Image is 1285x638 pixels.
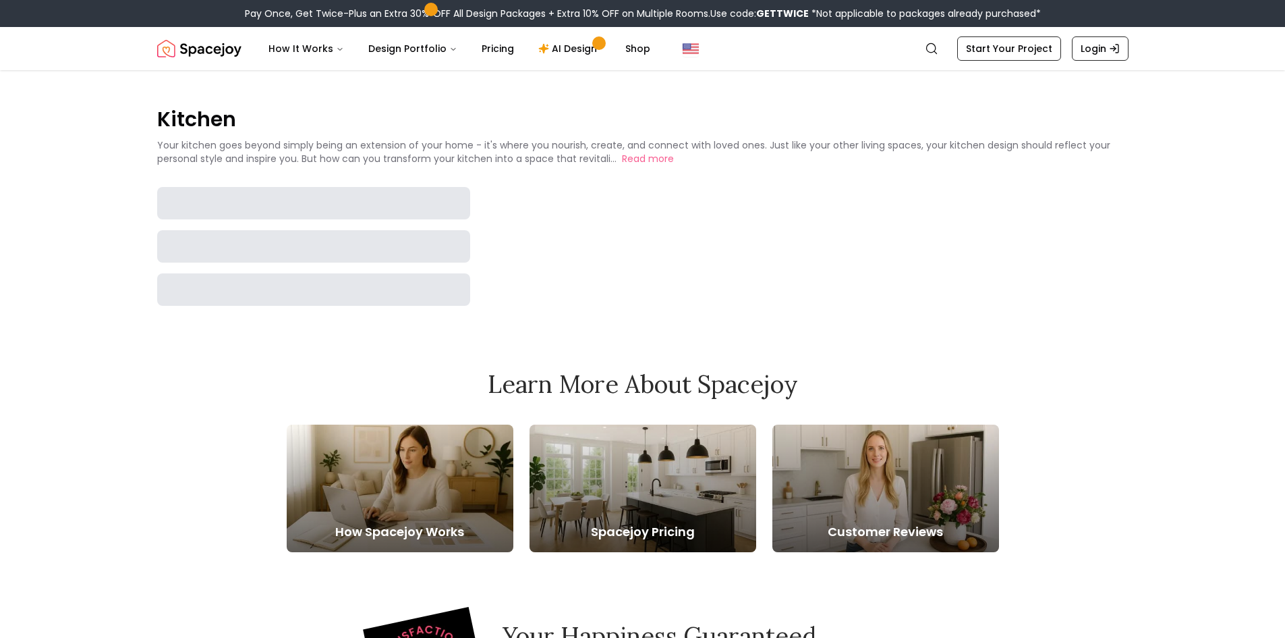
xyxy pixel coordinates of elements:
a: Shop [615,35,661,62]
a: Customer Reviews [772,425,999,552]
span: *Not applicable to packages already purchased* [809,7,1041,20]
button: Design Portfolio [358,35,468,62]
button: How It Works [258,35,355,62]
h5: Customer Reviews [772,523,999,541]
p: Your kitchen goes beyond simply being an extension of your home - it's where you nourish, create,... [157,138,1110,165]
h5: How Spacejoy Works [287,523,513,541]
a: Login [1072,36,1129,61]
img: United States [683,41,699,57]
h2: Learn More About Spacejoy [287,371,999,398]
a: Spacejoy [157,35,241,62]
img: Spacejoy Logo [157,35,241,62]
span: Use code: [710,7,809,20]
b: GETTWICE [756,7,809,20]
a: Start Your Project [957,36,1061,61]
a: How Spacejoy Works [287,425,513,552]
a: AI Design [527,35,612,62]
h5: Spacejoy Pricing [530,523,756,541]
nav: Global [157,27,1129,70]
a: Spacejoy Pricing [530,425,756,552]
p: Kitchen [157,105,1129,133]
nav: Main [258,35,661,62]
div: Pay Once, Get Twice-Plus an Extra 30% OFF All Design Packages + Extra 10% OFF on Multiple Rooms. [245,7,1041,20]
a: Pricing [471,35,525,62]
button: Read more [622,152,674,165]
